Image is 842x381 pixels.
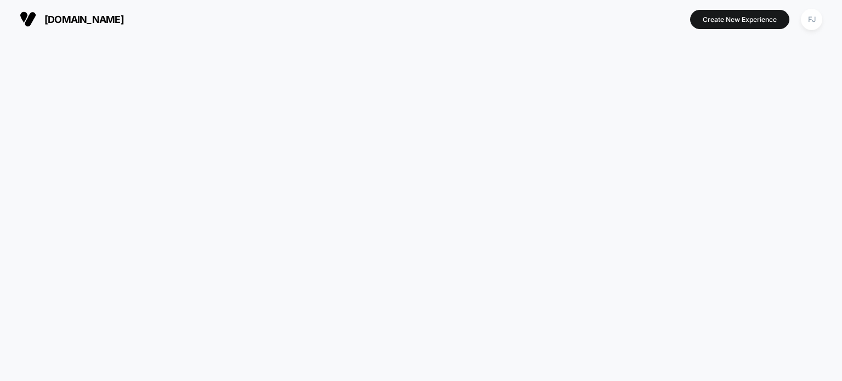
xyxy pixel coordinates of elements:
button: [DOMAIN_NAME] [16,10,127,28]
button: FJ [798,8,826,31]
span: [DOMAIN_NAME] [44,14,124,25]
div: FJ [801,9,822,30]
button: Create New Experience [690,10,789,29]
img: Visually logo [20,11,36,27]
